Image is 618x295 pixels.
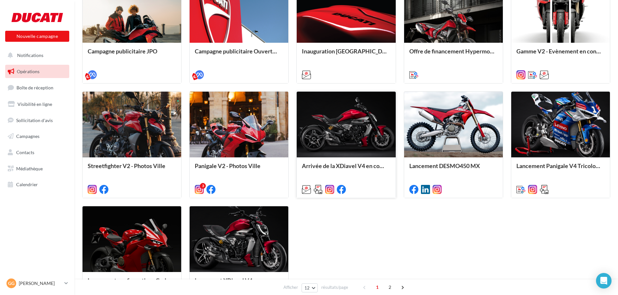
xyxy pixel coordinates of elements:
[4,97,71,111] a: Visibilité en ligne
[88,277,176,290] div: Lancement configurations Carbone et Carbone Pro pour la Panigale V4
[302,163,390,176] div: Arrivée de la XDiavel V4 en concession
[302,283,318,292] button: 12
[16,182,38,187] span: Calendrier
[516,163,605,176] div: Lancement Panigale V4 Tricolore Italia MY25
[8,280,15,287] span: Gg
[16,117,53,123] span: Sollicitation d'avis
[16,150,34,155] span: Contacts
[195,163,283,176] div: Panigale V2 - Photos Ville
[321,284,348,290] span: résultats/page
[16,166,43,171] span: Médiathèque
[5,277,69,289] a: Gg [PERSON_NAME]
[4,81,71,95] a: Boîte de réception
[17,101,52,107] span: Visibilité en ligne
[4,162,71,176] a: Médiathèque
[4,114,71,127] a: Sollicitation d'avis
[16,133,39,139] span: Campagnes
[17,52,43,58] span: Notifications
[5,31,69,42] button: Nouvelle campagne
[372,282,382,292] span: 1
[409,163,498,176] div: Lancement DESMO450 MX
[17,69,39,74] span: Opérations
[4,178,71,191] a: Calendrier
[195,48,283,61] div: Campagne publicitaire Ouverture
[283,284,298,290] span: Afficher
[516,48,605,61] div: Gamme V2 - Evènement en concession
[304,285,310,290] span: 12
[385,282,395,292] span: 2
[200,183,206,189] div: 3
[302,48,390,61] div: Inauguration [GEOGRAPHIC_DATA]
[17,85,53,90] span: Boîte de réception
[4,49,68,62] button: Notifications
[4,65,71,78] a: Opérations
[596,273,612,289] div: Open Intercom Messenger
[4,146,71,159] a: Contacts
[88,48,176,61] div: Campagne publicitaire JPO
[409,48,498,61] div: Offre de financement Hypermotard 698 Mono
[88,163,176,176] div: Streetfighter V2 - Photos Ville
[195,277,283,290] div: lancement XDiavel V4
[4,130,71,143] a: Campagnes
[19,280,62,287] p: [PERSON_NAME]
